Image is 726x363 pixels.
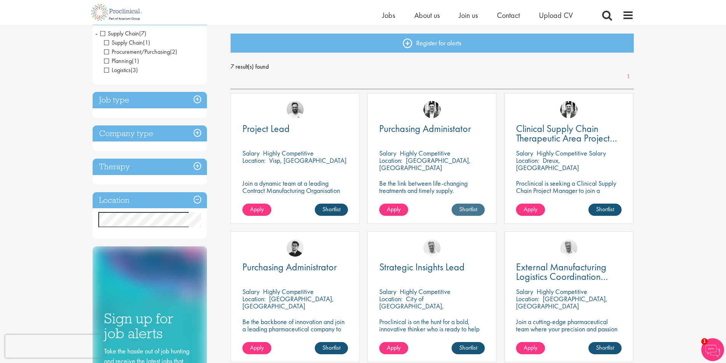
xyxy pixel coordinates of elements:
[588,204,622,216] a: Shortlist
[387,344,401,352] span: Apply
[379,156,402,165] span: Location:
[250,344,264,352] span: Apply
[250,205,264,213] span: Apply
[516,287,533,296] span: Salary
[315,342,348,354] a: Shortlist
[560,101,577,118] img: Edward Little
[382,10,395,20] a: Jobs
[423,101,441,118] a: Edward Little
[93,92,207,108] h3: Job type
[623,72,634,81] a: 1
[516,262,622,281] a: External Manufacturing Logistics Coordination Support
[242,294,334,310] p: [GEOGRAPHIC_DATA], [GEOGRAPHIC_DATA]
[516,294,539,303] span: Location:
[516,124,622,143] a: Clinical Supply Chain Therapeutic Area Project Manager
[287,101,304,118] img: Emile De Beer
[516,294,607,310] p: [GEOGRAPHIC_DATA], [GEOGRAPHIC_DATA]
[231,34,634,53] a: Register for alerts
[104,311,196,341] h3: Sign up for job alerts
[379,156,471,172] p: [GEOGRAPHIC_DATA], [GEOGRAPHIC_DATA]
[459,10,478,20] a: Join us
[701,338,724,361] img: Chatbot
[524,344,537,352] span: Apply
[242,262,348,272] a: Purchasing Administrator
[452,204,485,216] a: Shortlist
[242,260,337,273] span: Purchasing Administrator
[537,287,587,296] p: Highly Competitive
[400,149,450,157] p: Highly Competitive
[588,342,622,354] a: Shortlist
[379,294,402,303] span: Location:
[242,318,348,347] p: Be the backbone of innovation and join a leading pharmaceutical company to help keep life-changin...
[379,260,465,273] span: Strategic Insights Lead
[516,260,608,292] span: External Manufacturing Logistics Coordination Support
[379,204,408,216] a: Apply
[516,318,622,347] p: Join a cutting-edge pharmaceutical team where your precision and passion for supply chain will he...
[5,335,103,358] iframe: reCAPTCHA
[93,125,207,142] h3: Company type
[516,149,533,157] span: Salary
[104,48,170,56] span: Procurement/Purchasing
[516,122,617,154] span: Clinical Supply Chain Therapeutic Area Project Manager
[400,287,450,296] p: Highly Competitive
[452,342,485,354] a: Shortlist
[379,318,485,347] p: Proclinical is on the hunt for a bold, innovative thinker who is ready to help push the boundarie...
[379,122,471,135] span: Purchasing Administator
[242,204,271,216] a: Apply
[263,287,314,296] p: Highly Competitive
[242,149,260,157] span: Salary
[95,27,98,39] span: -
[242,156,266,165] span: Location:
[242,122,290,135] span: Project Lead
[379,342,408,354] a: Apply
[269,156,346,165] p: Visp, [GEOGRAPHIC_DATA]
[242,342,271,354] a: Apply
[497,10,520,20] a: Contact
[242,294,266,303] span: Location:
[231,61,634,72] span: 7 result(s) found
[379,287,396,296] span: Salary
[315,204,348,216] a: Shortlist
[143,39,150,47] span: (1)
[132,57,139,65] span: (1)
[242,124,348,133] a: Project Lead
[104,66,131,74] span: Logistics
[93,159,207,175] h3: Therapy
[104,39,150,47] span: Supply Chain
[100,29,146,37] span: Supply Chain
[104,57,139,65] span: Planning
[414,10,440,20] a: About us
[423,239,441,257] img: Joshua Bye
[537,149,606,157] p: Highly Competitive Salary
[516,204,545,216] a: Apply
[379,180,485,194] p: Be the link between life-changing treatments and timely supply.
[104,48,177,56] span: Procurement/Purchasing
[170,48,177,56] span: (2)
[131,66,138,74] span: (3)
[287,239,304,257] img: Todd Wigmore
[560,239,577,257] img: Joshua Bye
[379,124,485,133] a: Purchasing Administator
[139,29,146,37] span: (7)
[516,342,545,354] a: Apply
[516,156,579,172] p: Dreux, [GEOGRAPHIC_DATA]
[701,338,708,345] span: 1
[100,29,139,37] span: Supply Chain
[524,205,537,213] span: Apply
[539,10,573,20] a: Upload CV
[516,156,539,165] span: Location:
[263,149,314,157] p: Highly Competitive
[379,262,485,272] a: Strategic Insights Lead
